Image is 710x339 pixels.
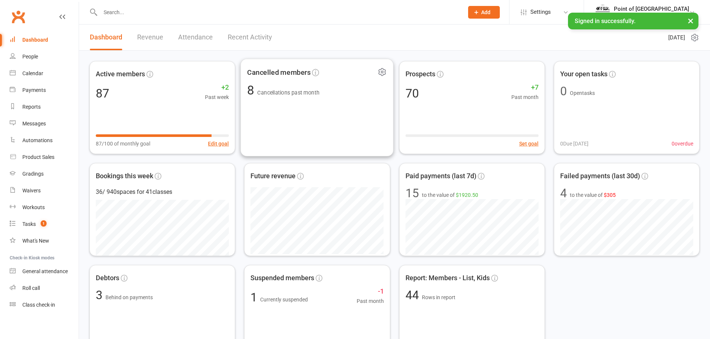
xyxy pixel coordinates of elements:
[595,5,610,20] img: thumb_image1609667577.png
[570,90,595,96] span: Open tasks
[96,273,119,284] span: Debtors
[560,171,640,182] span: Failed payments (last 30d)
[406,273,490,284] span: Report: Members - List, Kids
[10,263,79,280] a: General attendance kiosk mode
[137,25,163,50] a: Revenue
[22,87,46,93] div: Payments
[519,140,539,148] button: Set goal
[96,87,109,99] div: 87
[228,25,272,50] a: Recent Activity
[22,268,68,274] div: General attendance
[22,238,49,244] div: What's New
[672,140,693,148] span: 0 overdue
[10,99,79,115] a: Reports
[406,69,435,80] span: Prospects
[511,93,539,101] span: Past month
[250,291,308,303] div: 1
[422,191,478,199] span: to the value of
[90,25,122,50] a: Dashboard
[406,187,419,199] div: 15
[560,69,608,80] span: Your open tasks
[22,37,48,43] div: Dashboard
[511,82,539,93] span: +7
[668,33,685,42] span: [DATE]
[10,65,79,82] a: Calendar
[684,13,697,29] button: ×
[10,199,79,216] a: Workouts
[205,93,229,101] span: Past week
[10,132,79,149] a: Automations
[260,297,308,303] span: Currently suspended
[481,9,490,15] span: Add
[22,154,54,160] div: Product Sales
[10,82,79,99] a: Payments
[614,12,689,19] div: Point of [GEOGRAPHIC_DATA]
[250,171,296,182] span: Future revenue
[10,233,79,249] a: What's New
[422,294,455,300] span: Rows in report
[96,69,145,80] span: Active members
[98,7,458,17] input: Search...
[10,32,79,48] a: Dashboard
[205,82,229,93] span: +2
[10,166,79,182] a: Gradings
[22,285,40,291] div: Roll call
[22,204,45,210] div: Workouts
[406,171,476,182] span: Paid payments (last 7d)
[247,83,257,98] span: 8
[22,121,46,127] div: Messages
[456,192,478,198] span: $1920.50
[22,70,43,76] div: Calendar
[96,171,153,182] span: Bookings this week
[22,188,41,194] div: Waivers
[258,90,320,96] span: Cancellations past month
[178,25,213,50] a: Attendance
[10,216,79,233] a: Tasks 1
[10,182,79,199] a: Waivers
[560,85,567,97] div: 0
[604,192,616,198] span: $305
[10,149,79,166] a: Product Sales
[22,221,36,227] div: Tasks
[41,220,47,227] span: 1
[9,7,28,26] a: Clubworx
[357,286,384,297] span: -1
[10,48,79,65] a: People
[560,140,588,148] span: 0 Due [DATE]
[105,294,153,300] span: Behind on payments
[250,273,314,284] span: Suspended members
[22,54,38,60] div: People
[570,191,616,199] span: to the value of
[22,171,44,177] div: Gradings
[96,288,105,302] span: 3
[406,288,422,302] span: 44
[96,187,229,197] div: 36 / 940 spaces for 41 classes
[22,137,53,143] div: Automations
[575,17,635,25] span: Signed in successfully.
[406,87,419,99] div: 70
[247,67,310,78] span: Cancelled members
[22,104,41,110] div: Reports
[614,6,689,12] div: Point of [GEOGRAPHIC_DATA]
[10,297,79,313] a: Class kiosk mode
[96,140,150,148] span: 87/100 of monthly goal
[560,187,567,199] div: 4
[10,280,79,297] a: Roll call
[208,140,229,148] button: Edit goal
[10,115,79,132] a: Messages
[357,297,384,305] span: Past month
[530,4,551,20] span: Settings
[22,302,55,308] div: Class check-in
[468,6,500,19] button: Add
